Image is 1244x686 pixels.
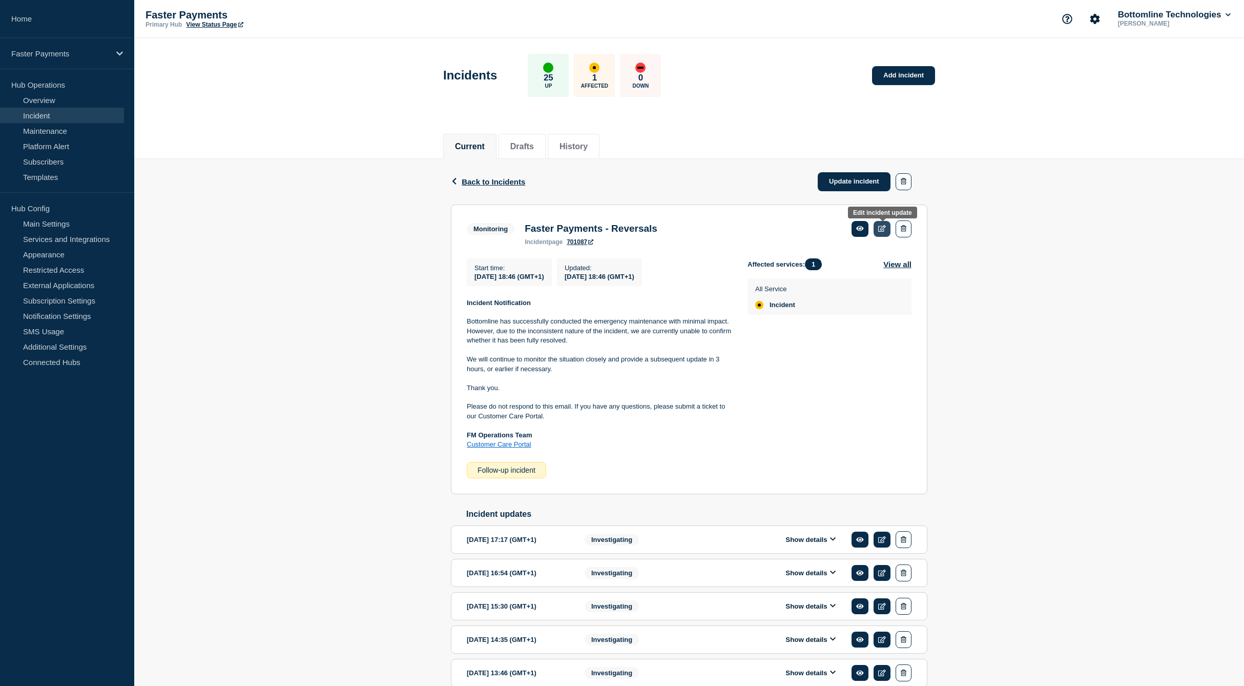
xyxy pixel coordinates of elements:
[467,564,569,581] div: [DATE] 16:54 (GMT+1)
[467,431,532,439] strong: FM Operations Team
[467,440,531,448] a: Customer Care Portal
[1084,8,1106,30] button: Account settings
[592,73,597,83] p: 1
[545,83,552,89] p: Up
[755,285,795,293] p: All Service
[146,9,350,21] p: Faster Payments
[455,142,485,151] button: Current
[589,63,599,73] div: affected
[186,21,243,28] a: View Status Page
[805,258,822,270] span: 1
[443,68,497,83] h1: Incidents
[467,402,731,421] p: Please do not respond to this email. If you have any questions, please submit a ticket to our Cus...
[818,172,890,191] a: Update incident
[585,667,639,679] span: Investigating
[782,669,839,677] button: Show details
[581,83,608,89] p: Affected
[462,177,525,186] span: Back to Incidents
[525,223,657,234] h3: Faster Payments - Reversals
[853,209,912,216] div: Edit incident update
[451,177,525,186] button: Back to Incidents
[782,569,839,577] button: Show details
[525,238,548,246] span: incident
[782,535,839,544] button: Show details
[467,223,514,235] span: Monitoring
[872,66,935,85] a: Add incident
[11,49,110,58] p: Faster Payments
[585,600,639,612] span: Investigating
[1056,8,1078,30] button: Support
[467,299,531,307] strong: Incident Notification
[565,264,634,272] p: Updated :
[543,63,553,73] div: up
[146,21,182,28] p: Primary Hub
[467,355,731,374] p: We will continue to monitor the situation closely and provide a subsequent update in 3 hours, or ...
[467,384,731,393] p: Thank you.
[474,273,544,280] span: [DATE] 18:46 (GMT+1)
[565,272,634,280] div: [DATE] 18:46 (GMT+1)
[525,238,563,246] p: page
[1116,20,1222,27] p: [PERSON_NAME]
[467,664,569,681] div: [DATE] 13:46 (GMT+1)
[748,258,827,270] span: Affected services:
[467,462,546,478] div: Follow-up incident
[585,634,639,645] span: Investigating
[883,258,911,270] button: View all
[474,264,544,272] p: Start time :
[782,602,839,611] button: Show details
[510,142,534,151] button: Drafts
[559,142,588,151] button: History
[585,567,639,579] span: Investigating
[1116,10,1233,20] button: Bottomline Technologies
[467,317,731,345] p: Bottomline has successfully conducted the emergency maintenance with minimal impact. However, due...
[755,301,763,309] div: affected
[467,631,569,648] div: [DATE] 14:35 (GMT+1)
[635,63,646,73] div: down
[467,598,569,615] div: [DATE] 15:30 (GMT+1)
[638,73,643,83] p: 0
[467,531,569,548] div: [DATE] 17:17 (GMT+1)
[770,301,795,309] span: Incident
[782,635,839,644] button: Show details
[544,73,553,83] p: 25
[585,534,639,546] span: Investigating
[633,83,649,89] p: Down
[466,510,927,519] h2: Incident updates
[567,238,593,246] a: 701087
